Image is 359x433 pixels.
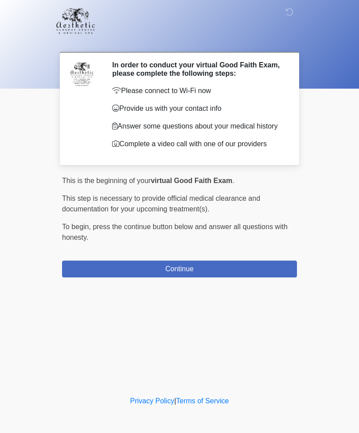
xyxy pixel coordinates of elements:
a: | [174,397,176,405]
button: Continue [62,261,297,277]
a: Privacy Policy [130,397,175,405]
p: Provide us with your contact info [112,103,284,114]
span: press the continue button below and answer all questions with honesty. [62,223,288,241]
h2: In order to conduct your virtual Good Faith Exam, please complete the following steps: [112,61,284,78]
p: Please connect to Wi-Fi now [112,86,284,96]
span: This step is necessary to provide official medical clearance and documentation for your upcoming ... [62,195,260,213]
p: Answer some questions about your medical history [112,121,284,132]
a: Terms of Service [176,397,229,405]
p: Complete a video call with one of our providers [112,139,284,149]
span: To begin, [62,223,93,230]
strong: virtual Good Faith Exam [151,177,232,184]
span: . [232,177,234,184]
span: This is the beginning of your [62,177,151,184]
img: Agent Avatar [69,61,95,87]
img: Aesthetic Surgery Centre, PLLC Logo [53,7,98,35]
